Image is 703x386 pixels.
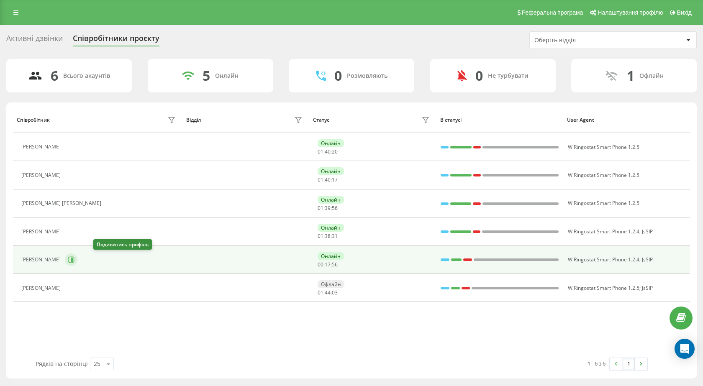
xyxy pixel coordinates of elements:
div: : : [318,290,338,296]
span: 01 [318,148,323,155]
span: 56 [332,205,338,212]
span: 38 [325,233,331,240]
div: Статус [313,117,329,123]
div: 5 [203,68,210,84]
div: Всього акаунтів [63,72,110,79]
span: 31 [332,233,338,240]
span: 17 [325,261,331,268]
span: 17 [332,176,338,183]
div: Онлайн [215,72,239,79]
div: [PERSON_NAME] [21,257,63,263]
div: Офлайн [318,280,344,288]
span: W Ringostat Smart Phone 1.2.4 [568,256,639,263]
div: 0 [475,68,483,84]
span: 39 [325,205,331,212]
span: 40 [325,148,331,155]
div: : : [318,205,338,211]
div: Онлайн [318,252,344,260]
div: : : [318,149,338,155]
div: : : [318,177,338,183]
span: 56 [332,261,338,268]
span: W Ringostat Smart Phone 1.2.4 [568,228,639,235]
div: Активні дзвінки [6,34,63,47]
div: Подивитись профіль [93,239,152,250]
span: 40 [325,176,331,183]
div: Співробітники проєкту [73,34,159,47]
span: 00 [318,261,323,268]
div: Оберіть відділ [534,37,634,44]
div: [PERSON_NAME] [21,285,63,291]
span: W Ringostat Smart Phone 1.2.5 [568,143,639,151]
div: : : [318,233,338,239]
div: Онлайн [318,224,344,232]
span: W Ringostat Smart Phone 1.2.5 [568,199,639,207]
span: Вихід [677,9,692,16]
span: Рядків на сторінці [36,360,88,368]
div: Офлайн [639,72,664,79]
div: [PERSON_NAME] [PERSON_NAME] [21,200,103,206]
div: 1 - 6 з 6 [588,359,606,368]
div: Розмовляють [347,72,387,79]
div: Онлайн [318,196,344,204]
div: 6 [51,68,58,84]
span: JsSIP [642,256,653,263]
div: Співробітник [17,117,50,123]
div: В статусі [440,117,559,123]
span: 01 [318,289,323,296]
div: 0 [334,68,342,84]
div: Онлайн [318,139,344,147]
span: 03 [332,289,338,296]
div: [PERSON_NAME] [21,144,63,150]
div: 25 [94,360,100,368]
span: JsSIP [642,228,653,235]
span: 01 [318,176,323,183]
div: User Agent [567,117,686,123]
a: 1 [622,358,635,370]
span: Налаштування профілю [598,9,663,16]
div: [PERSON_NAME] [21,172,63,178]
div: [PERSON_NAME] [21,229,63,235]
div: Відділ [186,117,201,123]
span: Реферальна програма [522,9,583,16]
span: JsSIP [642,284,653,291]
div: Не турбувати [488,72,529,79]
span: 20 [332,148,338,155]
div: : : [318,262,338,268]
span: W Ringostat Smart Phone 1.2.5 [568,171,639,179]
div: 1 [627,68,634,84]
div: Open Intercom Messenger [675,339,695,359]
span: 44 [325,289,331,296]
span: 01 [318,233,323,240]
span: 01 [318,205,323,212]
span: W Ringostat Smart Phone 1.2.5 [568,284,639,291]
div: Онлайн [318,167,344,175]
